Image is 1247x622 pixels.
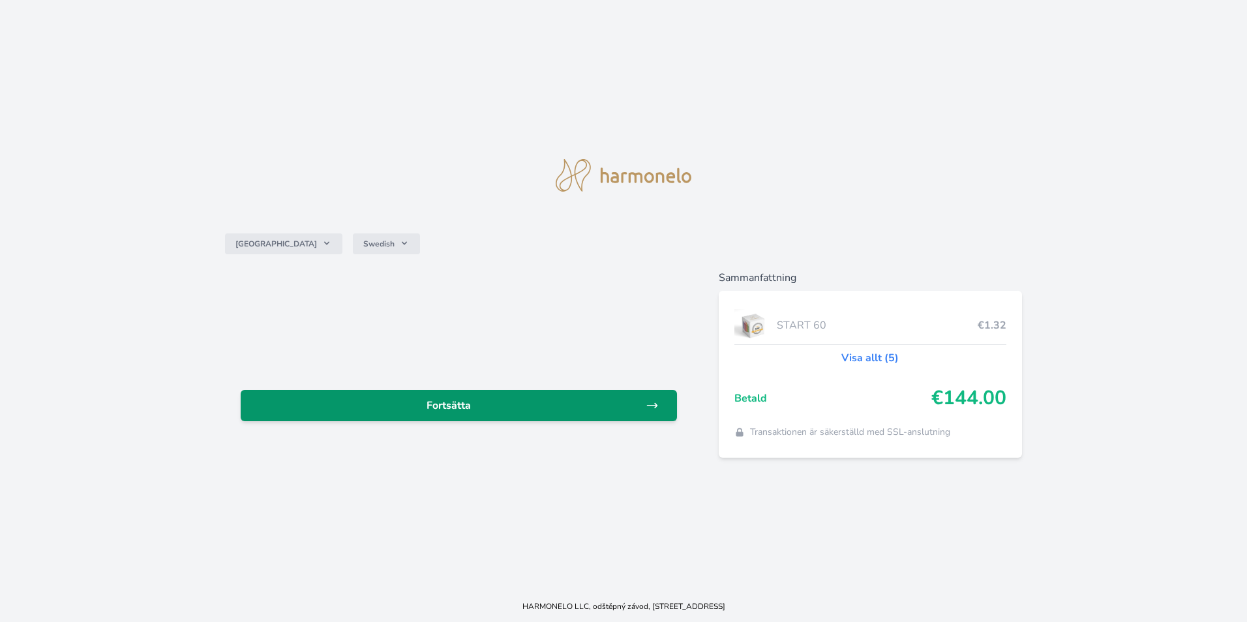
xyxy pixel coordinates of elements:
[841,350,899,366] a: Visa allt (5)
[235,239,317,249] span: [GEOGRAPHIC_DATA]
[734,391,931,406] span: Betald
[363,239,395,249] span: Swedish
[734,309,772,342] img: start.jpg
[556,159,691,192] img: logo.svg
[225,233,342,254] button: [GEOGRAPHIC_DATA]
[750,426,950,439] span: Transaktionen är säkerställd med SSL-anslutning
[777,318,978,333] span: START 60
[251,398,646,413] span: Fortsätta
[719,270,1022,286] h6: Sammanfattning
[353,233,420,254] button: Swedish
[931,387,1006,410] span: €144.00
[978,318,1006,333] span: €1.32
[241,390,677,421] a: Fortsätta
